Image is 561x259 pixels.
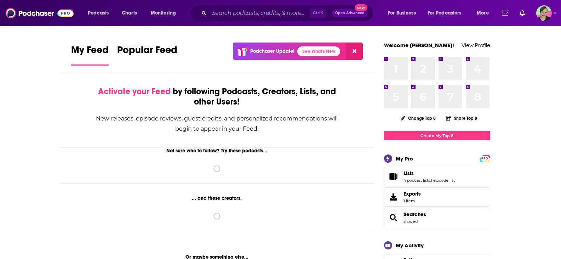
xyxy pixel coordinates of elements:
input: Search podcasts, credits, & more... [209,7,310,19]
a: My Feed [71,44,109,66]
span: PRO [481,156,489,161]
a: Popular Feed [117,44,177,66]
div: Not sure who to follow? Try these podcasts... [60,148,374,154]
button: open menu [383,7,425,19]
a: Create My Top 8 [384,131,490,140]
a: Show notifications dropdown [499,7,511,19]
div: My Activity [396,242,424,249]
span: Lists [403,170,414,176]
span: My Feed [71,44,109,60]
span: Lists [384,167,490,186]
button: open menu [146,7,185,19]
div: My Pro [396,155,413,162]
span: Ctrl K [310,9,326,18]
a: Searches [387,213,401,223]
a: View Profile [462,42,490,49]
span: For Business [388,8,416,18]
a: Lists [387,171,401,181]
span: , [430,178,431,183]
span: New [355,4,367,11]
button: Change Top 8 [396,114,440,123]
span: Podcasts [88,8,109,18]
img: Podchaser - Follow, Share and Rate Podcasts [6,6,74,20]
a: PRO [481,156,489,161]
img: User Profile [536,5,552,21]
span: Activate your Feed [98,86,171,97]
a: 3 saved [403,219,418,224]
a: Welcome [PERSON_NAME]! [384,42,454,49]
button: open menu [472,7,498,19]
span: Logged in as LizDVictoryBelt [536,5,552,21]
span: Exports [403,191,421,197]
a: Searches [403,211,426,218]
span: Popular Feed [117,44,177,60]
a: 1 episode list [431,178,455,183]
div: ... and these creators. [60,195,374,201]
span: Exports [387,192,401,202]
p: Podchaser Update! [250,48,294,54]
span: 1 item [403,198,421,203]
div: Search podcasts, credits, & more... [196,5,380,21]
div: New releases, episode reviews, guest credits, and personalized recommendations will begin to appe... [96,113,339,134]
a: Show notifications dropdown [517,7,528,19]
span: Searches [384,208,490,227]
button: open menu [83,7,118,19]
a: See What's New [297,46,340,56]
a: Charts [117,7,141,19]
button: Show profile menu [536,5,552,21]
button: Share Top 8 [446,111,477,125]
span: More [477,8,489,18]
span: Monitoring [151,8,176,18]
a: 4 podcast lists [403,178,430,183]
button: open menu [423,7,472,19]
span: Open Advanced [335,11,365,15]
a: Lists [403,170,455,176]
span: For Podcasters [428,8,462,18]
div: by following Podcasts, Creators, Lists, and other Users! [96,86,339,107]
a: Exports [384,187,490,207]
button: Open AdvancedNew [332,9,368,17]
span: Charts [122,8,137,18]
